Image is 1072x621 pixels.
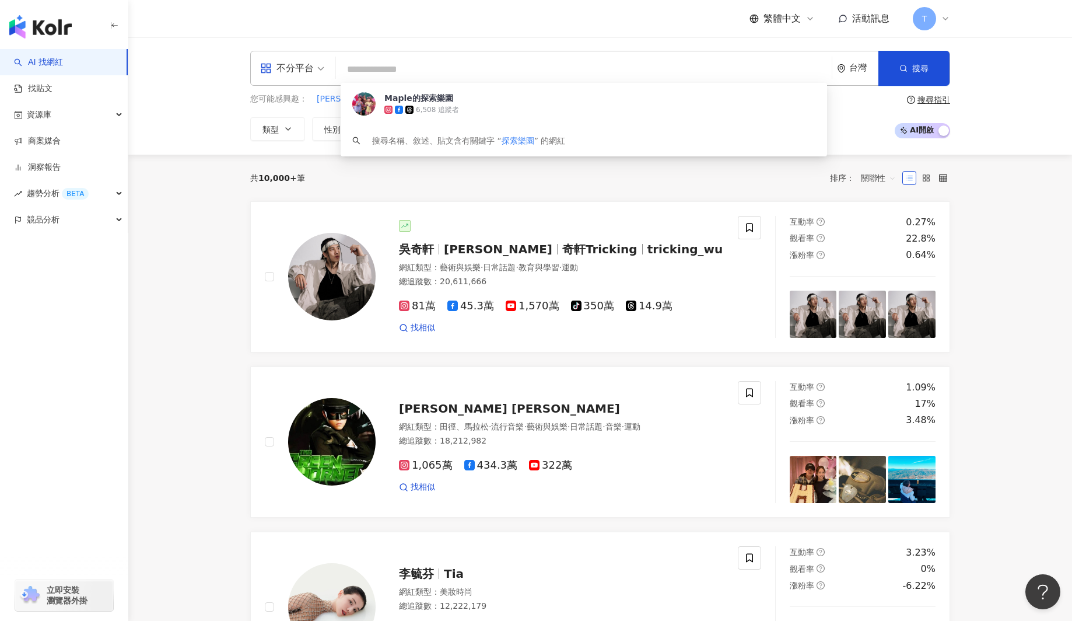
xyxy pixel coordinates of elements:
[519,263,559,272] span: 教育與學習
[852,13,889,24] span: 活動訊息
[250,93,307,105] span: 您可能感興趣：
[27,102,51,128] span: 資源庫
[27,207,59,233] span: 競品分析
[790,399,814,408] span: 觀看率
[472,93,497,105] span: 美膚油
[888,291,936,338] img: post-image
[524,422,526,431] span: ·
[817,581,825,589] span: question-circle
[506,93,573,106] button: 微醺泡泡美膚乳液
[1025,574,1060,609] iframe: Help Scout Beacon - Open
[790,564,814,574] span: 觀看率
[411,482,435,493] span: 找相似
[399,402,620,416] span: [PERSON_NAME] [PERSON_NAME]
[790,547,814,557] span: 互動率
[906,414,936,427] div: 3.48%
[250,173,305,183] div: 共 筆
[456,125,481,134] span: 互動率
[839,456,886,503] img: post-image
[399,421,724,433] div: 網紅類型 ：
[906,381,936,394] div: 1.09%
[440,587,472,596] span: 美妝時尚
[817,399,825,407] span: question-circle
[444,117,507,141] button: 互動率
[817,416,825,424] span: question-circle
[526,125,551,134] span: 觀看率
[399,322,435,334] a: 找相似
[514,117,577,141] button: 觀看率
[250,367,950,518] a: KOL Avatar[PERSON_NAME] [PERSON_NAME]網紅類型：田徑、馬拉松·流行音樂·藝術與娛樂·日常話題·音樂·運動總追蹤數：18,212,9821,065萬434.3萬...
[605,422,622,431] span: 音樂
[399,242,434,256] span: 吳奇軒
[790,416,814,425] span: 漲粉率
[258,173,297,183] span: 10,000+
[527,422,567,431] span: 藝術與娛樂
[849,63,878,73] div: 台灣
[830,169,902,187] div: 排序：
[444,567,464,581] span: Tia
[507,93,572,105] span: 微醺泡泡美膚乳液
[602,422,605,431] span: ·
[790,581,814,590] span: 漲粉率
[399,459,453,472] span: 1,065萬
[915,397,936,410] div: 17%
[906,546,936,559] div: 3.23%
[394,93,462,105] span: [PERSON_NAME]
[529,459,572,472] span: 322萬
[374,117,437,141] button: 追蹤數
[399,567,434,581] span: 李毓芬
[481,263,483,272] span: ·
[399,262,724,274] div: 網紅類型 ：
[262,125,279,134] span: 類型
[921,563,936,575] div: 0%
[14,135,61,147] a: 商案媒合
[567,422,570,431] span: ·
[647,242,723,256] span: tricking_wu
[260,62,272,74] span: appstore
[250,117,305,141] button: 類型
[837,64,846,73] span: environment
[491,422,524,431] span: 流行音樂
[817,383,825,391] span: question-circle
[386,125,411,134] span: 追蹤數
[559,263,562,272] span: ·
[489,422,491,431] span: ·
[14,83,52,95] a: 找貼文
[399,276,724,288] div: 總追蹤數 ： 20,611,666
[790,456,837,503] img: post-image
[907,96,915,104] span: question-circle
[444,242,552,256] span: [PERSON_NAME]
[878,51,950,86] button: 搜尋
[288,233,376,320] img: KOL Avatar
[411,322,435,334] span: 找相似
[14,57,63,68] a: searchAI 找網紅
[324,125,341,134] span: 性別
[394,93,463,106] button: [PERSON_NAME]
[912,64,929,73] span: 搜尋
[906,249,936,261] div: 0.64%
[790,233,814,243] span: 觀看率
[626,300,672,312] span: 14.9萬
[14,190,22,198] span: rise
[483,263,516,272] span: 日常話題
[260,59,314,78] div: 不分平台
[902,580,936,592] div: -6.22%
[399,587,724,598] div: 網紅類型 ：
[571,300,614,312] span: 350萬
[817,218,825,226] span: question-circle
[790,250,814,260] span: 漲粉率
[763,12,801,25] span: 繁體中文
[47,585,87,606] span: 立即安裝 瀏覽器外掛
[703,124,736,134] span: 更多篩選
[817,548,825,556] span: question-circle
[399,601,724,612] div: 總追蹤數 ： 12,222,179
[15,580,113,611] a: chrome extension立即安裝 瀏覽器外掛
[906,232,936,245] div: 22.8%
[817,251,825,259] span: question-circle
[288,398,376,486] img: KOL Avatar
[596,125,645,134] span: 合作費用預估
[790,382,814,392] span: 互動率
[678,117,748,141] button: 更多篩選
[570,422,602,431] span: 日常話題
[817,564,825,573] span: question-circle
